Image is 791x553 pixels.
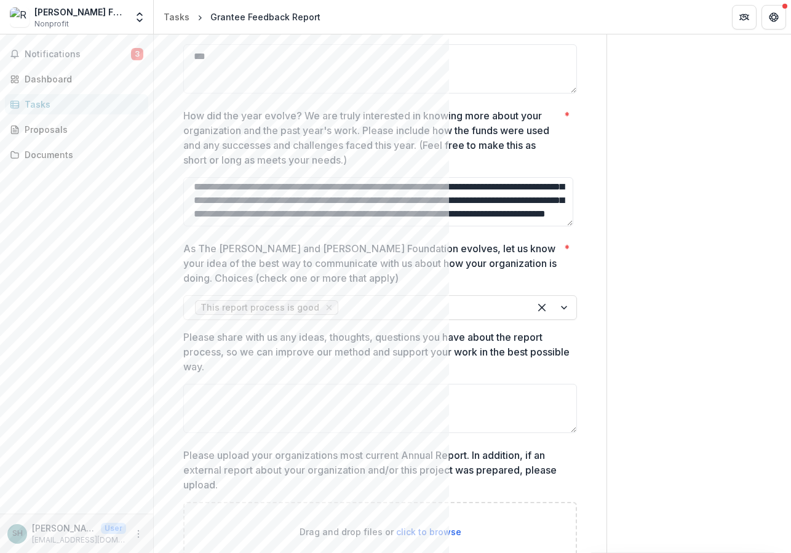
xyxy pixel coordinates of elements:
nav: breadcrumb [159,8,325,26]
a: Documents [5,145,148,165]
div: Tasks [25,98,138,111]
span: Notifications [25,49,131,60]
button: Open entity switcher [131,5,148,30]
div: Clear selected options [532,298,552,317]
p: Drag and drop files or [300,525,461,538]
div: [PERSON_NAME] Foundation [34,6,126,18]
div: Tasks [164,10,189,23]
div: Dashboard [25,73,138,86]
div: Shannon Huang [12,530,23,538]
span: This report process is good [201,303,319,313]
button: More [131,527,146,541]
img: Ryman-Carroll Foundation [10,7,30,27]
p: How did the year evolve? We are truly interested in knowing more about your organization and the ... [183,108,559,167]
button: Get Help [761,5,786,30]
button: Notifications3 [5,44,148,64]
span: Nonprofit [34,18,69,30]
p: Please upload your organizations most current Annual Report. In addition, if an external report a... [183,448,570,492]
a: Proposals [5,119,148,140]
div: Documents [25,148,138,161]
p: [PERSON_NAME] [32,522,96,535]
div: Remove This report process is good [323,301,335,314]
a: Tasks [5,94,148,114]
p: User [101,523,126,534]
p: [EMAIL_ADDRESS][DOMAIN_NAME] [32,535,126,546]
div: Proposals [25,123,138,136]
a: Tasks [159,8,194,26]
a: Dashboard [5,69,148,89]
span: 3 [131,48,143,60]
button: Partners [732,5,757,30]
span: click to browse [396,527,461,537]
p: As The [PERSON_NAME] and [PERSON_NAME] Foundation evolves, let us know your idea of the best way ... [183,241,559,285]
div: Grantee Feedback Report [210,10,320,23]
p: Please share with us any ideas, thoughts, questions you have about the report process, so we can ... [183,330,570,374]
